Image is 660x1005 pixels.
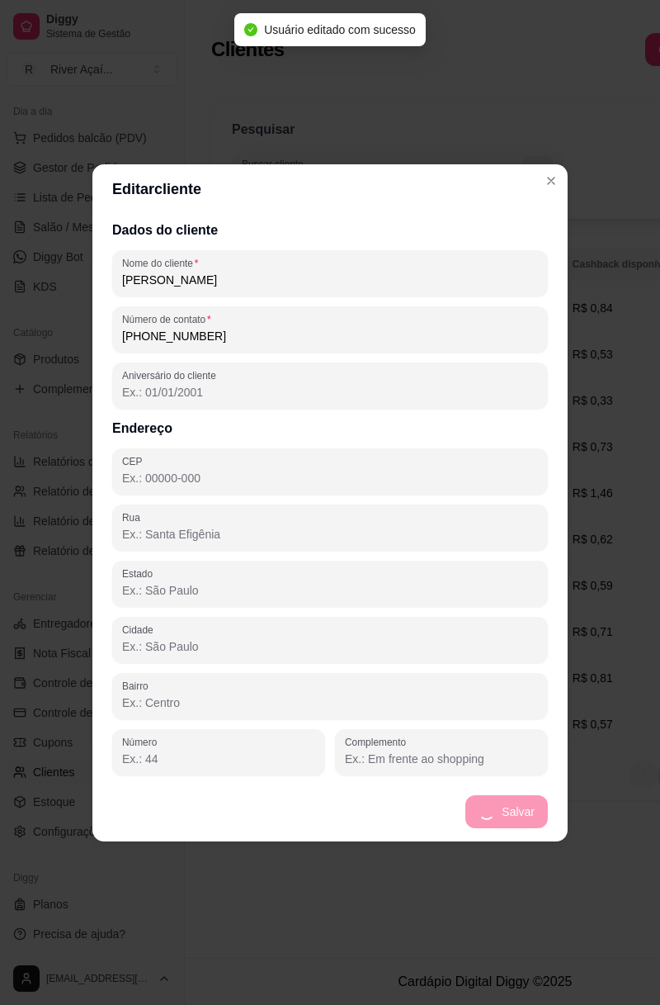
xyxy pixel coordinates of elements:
[122,368,222,382] label: Aniversário do cliente
[122,679,154,693] label: Bairro
[92,164,568,214] header: Editar cliente
[122,470,538,486] input: CEP
[122,751,315,767] input: Número
[122,510,146,524] label: Rua
[122,454,148,468] label: CEP
[122,623,159,637] label: Cidade
[112,220,548,240] h2: Dados do cliente
[122,638,538,655] input: Cidade
[112,419,548,439] h2: Endereço
[345,751,538,767] input: Complemento
[244,23,257,36] span: check-circle
[122,272,538,288] input: Nome do cliente
[122,582,538,599] input: Estado
[122,566,158,581] label: Estado
[122,384,538,401] input: Aniversário do cliente
[122,526,538,543] input: Rua
[345,735,412,749] label: Complemento
[122,312,216,326] label: Número de contato
[122,256,204,270] label: Nome do cliente
[122,735,163,749] label: Número
[122,694,538,711] input: Bairro
[264,23,416,36] span: Usuário editado com sucesso
[538,168,564,194] button: Close
[122,328,538,344] input: Número de contato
